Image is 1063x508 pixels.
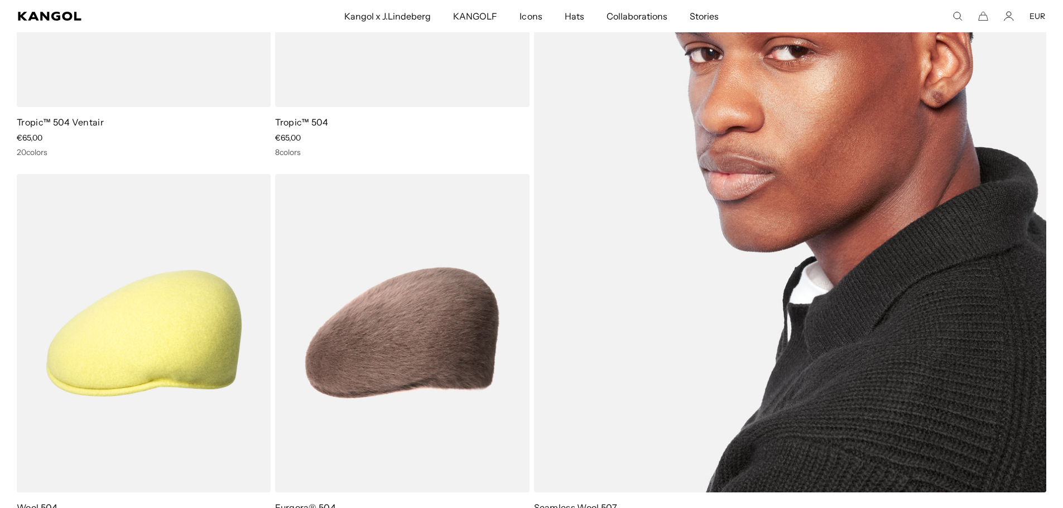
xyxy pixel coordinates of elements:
[275,133,301,143] span: €65,00
[953,11,963,21] summary: Search here
[275,147,529,157] div: 8 colors
[17,147,271,157] div: 20 colors
[1030,11,1045,21] button: EUR
[17,133,42,143] span: €65,00
[17,117,104,128] a: Tropic™ 504 Ventair
[275,174,529,493] img: Furgora® 504
[18,12,228,21] a: Kangol
[17,174,271,493] img: Wool 504
[978,11,988,21] button: Cart
[1004,11,1014,21] a: Account
[275,117,329,128] a: Tropic™ 504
